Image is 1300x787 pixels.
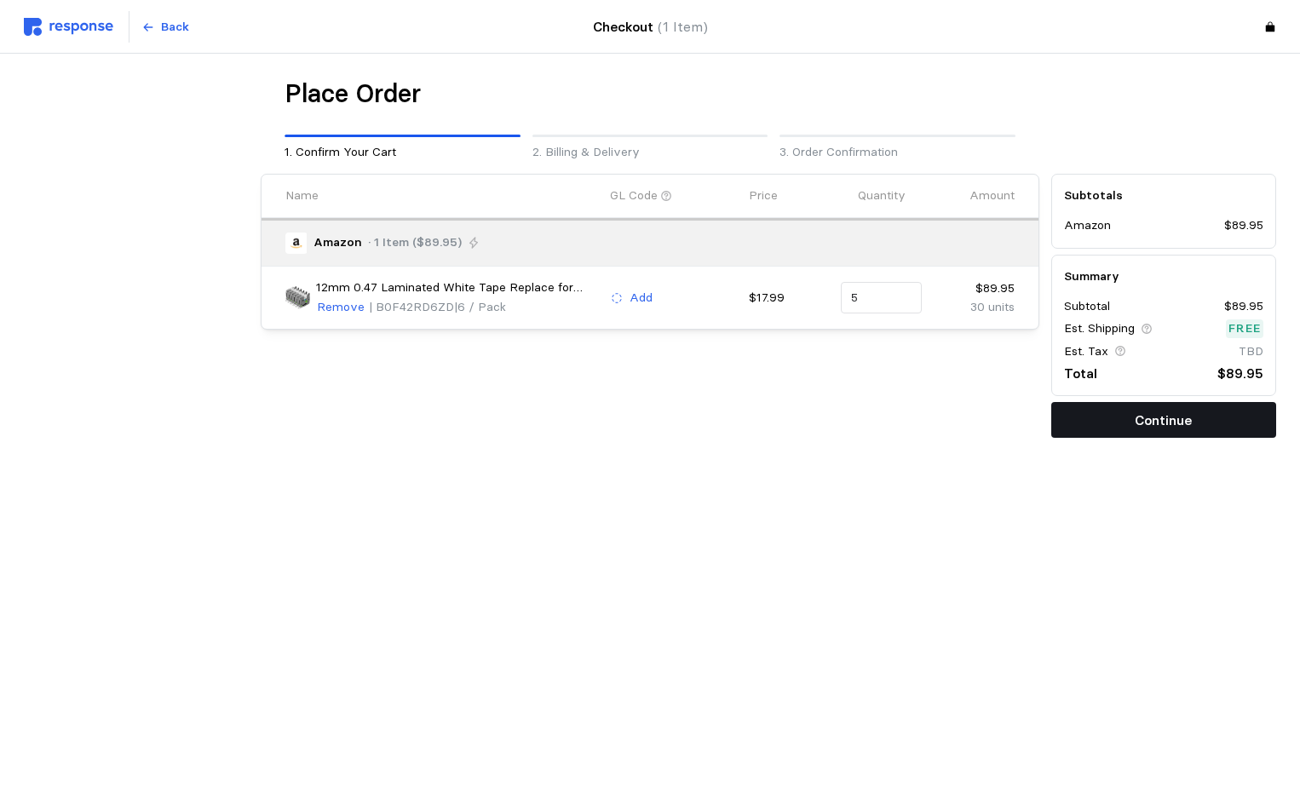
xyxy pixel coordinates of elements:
img: 711CBIETcQL._AC_SX679_.jpg [285,285,310,310]
p: 30 units [934,298,1015,317]
button: Back [132,11,198,43]
input: Qty [851,283,912,313]
img: svg%3e [24,18,113,36]
span: | 6 / Pack [454,299,506,314]
span: | B0F42RD6ZD [369,299,454,314]
p: GL Code [610,187,658,205]
h4: Checkout [593,16,708,37]
p: Back [161,18,189,37]
p: Add [630,289,653,307]
p: 2. Billing & Delivery [532,143,768,162]
p: 12mm 0.47 Laminated White Tape Replace for Brother Label Maker Tape TZe-231 Compatible with P-Tou... [316,279,597,297]
p: Continue [1135,410,1192,431]
p: $89.95 [934,279,1015,298]
button: Add [610,288,653,308]
p: Price [749,187,778,205]
p: Subtotal [1064,297,1110,316]
h5: Summary [1064,267,1263,285]
h5: Subtotals [1064,187,1263,204]
p: $89.95 [1217,363,1263,384]
p: Remove [317,298,365,317]
p: $17.99 [749,289,830,307]
p: Total [1064,363,1097,384]
h1: Place Order [285,78,421,111]
p: Free [1228,319,1261,338]
p: Amount [969,187,1015,205]
p: Est. Shipping [1064,319,1135,338]
p: Quantity [858,187,906,205]
p: $89.95 [1224,216,1263,235]
button: Remove [316,297,365,318]
span: (1 Item) [658,19,708,35]
p: Amazon [1064,216,1111,235]
p: 3. Order Confirmation [779,143,1015,162]
p: $89.95 [1224,297,1263,316]
p: Name [285,187,319,205]
p: · 1 Item ($89.95) [368,233,462,252]
p: 1. Confirm Your Cart [285,143,521,162]
p: Amazon [313,233,362,252]
p: TBD [1239,342,1263,361]
p: Est. Tax [1064,342,1108,361]
button: Continue [1051,402,1276,438]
